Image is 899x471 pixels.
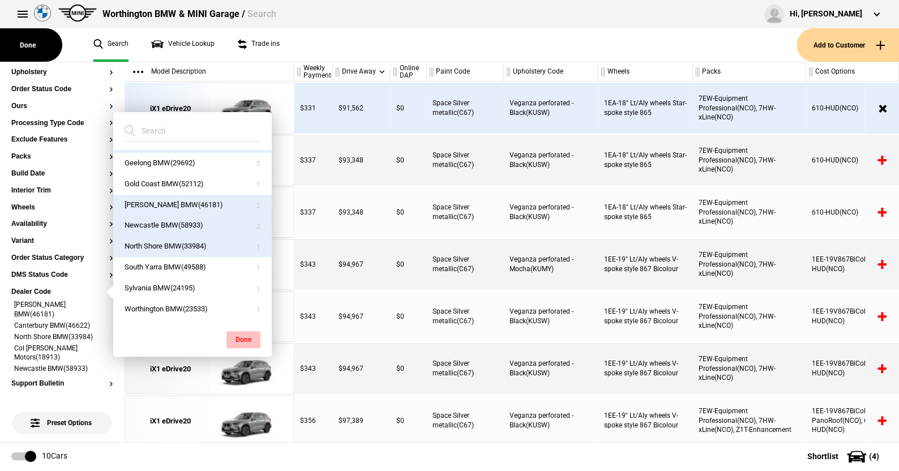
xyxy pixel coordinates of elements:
div: 7EW-Equipment Professional(NCO), 7HW-xLine(NCO) [693,291,806,342]
div: iX1 eDrive20 [150,104,191,114]
div: 1EE-19V867BiCol, 610-HUD(NCO) [806,239,898,290]
img: cosySec [209,396,288,447]
button: Newcastle BMW(58933) [113,215,272,236]
button: Packs [11,153,113,161]
section: Processing Type Code [11,119,113,136]
div: $0 [391,239,427,290]
div: Veganza perforated - Black(KUSW) [504,343,598,394]
div: $0 [391,187,427,238]
div: $0 [391,291,427,342]
div: 7EW-Equipment Professional(NCO), 7HW-xLine(NCO) [693,83,806,134]
div: Space Silver metallic(C67) [427,395,504,446]
div: 1EA-18" Lt/Aly wheels Star-spoke style 865 [598,187,693,238]
button: Gold Coast BMW(52112) [113,174,272,195]
div: Veganza perforated - Black(KUSW) [504,395,598,446]
button: DMS Status Code [11,271,113,279]
div: $93,348 [333,135,391,186]
div: Veganza perforated - Black(KUSW) [504,83,598,134]
button: Order Status Category [11,254,113,262]
a: iX1 eDrive20 [131,344,209,395]
div: Hi, [PERSON_NAME] [790,8,862,20]
div: 610-HUD(NCO) [806,135,898,186]
div: 1EE-19V867BiCol, 610-HUD(NCO) [806,291,898,342]
button: Variant [11,237,113,245]
div: 1EA-18" Lt/Aly wheels Star-spoke style 865 [598,83,693,134]
div: Cost Options [806,62,898,82]
img: cosySec [209,83,288,134]
img: mini.png [58,5,97,22]
div: 1EE-19V867BiCol, 610-HUD(NCO) [806,343,898,394]
div: Space Silver metallic(C67) [427,239,504,290]
div: 1EE-19V867BiCol, 402-PanoRoof(NCO), 610-HUD(NCO) [806,395,898,446]
img: cosySec [209,344,288,395]
div: Veganza perforated - Black(KUSW) [504,187,598,238]
div: 7EW-Equipment Professional(NCO), 7HW-xLine(NCO) [693,239,806,290]
button: South Yarra BMW(49588) [113,257,272,278]
div: Space Silver metallic(C67) [427,187,504,238]
section: Ours [11,102,113,119]
div: Veganza perforated - Black(KUSW) [504,291,598,342]
button: Exclude Features [11,136,113,144]
div: $337 [294,135,333,186]
div: $356 [294,395,333,446]
div: $97,389 [333,395,391,446]
section: Upholstery [11,68,113,85]
div: Upholstery Code [504,62,598,82]
div: $91,562 [333,83,391,134]
section: Interior Trim [11,187,113,204]
section: Exclude Features [11,136,113,153]
button: Add to Customer [797,28,899,62]
section: DMS Status Code [11,271,113,288]
span: Shortlist [807,452,838,460]
div: Packs [693,62,806,82]
li: Newcastle BMW(58933) [11,364,113,375]
button: Done [226,331,260,348]
div: $0 [391,343,427,394]
section: Availability [11,220,113,237]
button: [PERSON_NAME] BMW(46181) [113,195,272,216]
div: 610-HUD(NCO) [806,83,898,134]
a: iX1 eDrive20 [131,83,209,134]
div: 10 Cars [42,451,67,462]
button: Interior Trim [11,187,113,195]
div: 7EW-Equipment Professional(NCO), 7HW-xLine(NCO), Z1T-Enhancement [693,395,806,446]
div: $93,348 [333,187,391,238]
div: $0 [391,83,427,134]
div: Worthington BMW & MINI Garage / [102,8,276,20]
section: Order Status Code [11,85,113,102]
div: $331 [294,83,333,134]
div: Online DAP [391,62,426,82]
span: Preset Options [33,405,92,427]
div: Veganza perforated - Mocha(KUMY) [504,239,598,290]
input: Search [125,121,247,141]
div: Weekly Payment [294,62,332,82]
div: Space Silver metallic(C67) [427,83,504,134]
div: $337 [294,187,333,238]
li: North Shore BMW(33984) [11,332,113,344]
div: 1EE-19" Lt/Aly wheels V-spoke style 867 Bicolour [598,291,693,342]
div: Paint Code [427,62,503,82]
div: 7EW-Equipment Professional(NCO), 7HW-xLine(NCO) [693,343,806,394]
button: Worthington BMW(23533) [113,299,272,320]
div: $343 [294,239,333,290]
a: Search [93,28,129,62]
section: Support Bulletin [11,380,113,397]
section: Dealer Code[PERSON_NAME] BMW(46181)Canterbury BMW(46622)North Shore BMW(33984)Col [PERSON_NAME] M... [11,288,113,380]
div: Drive Away [333,62,390,82]
div: 7EW-Equipment Professional(NCO), 7HW-xLine(NCO) [693,187,806,238]
span: Search [247,8,276,19]
button: Processing Type Code [11,119,113,127]
div: $0 [391,395,427,446]
button: Geelong BMW(29692) [113,153,272,174]
button: Upholstery [11,68,113,76]
button: North Shore BMW(33984) [113,236,272,257]
button: Sylvania BMW(24195) [113,278,272,299]
div: Space Silver metallic(C67) [427,343,504,394]
span: ( 4 ) [869,452,879,460]
div: 610-HUD(NCO) [806,187,898,238]
div: Model Description [125,62,294,82]
div: $94,967 [333,291,391,342]
img: bmw.png [34,5,51,22]
section: Build Date [11,170,113,187]
li: Col [PERSON_NAME] Motors(18913) [11,344,113,365]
